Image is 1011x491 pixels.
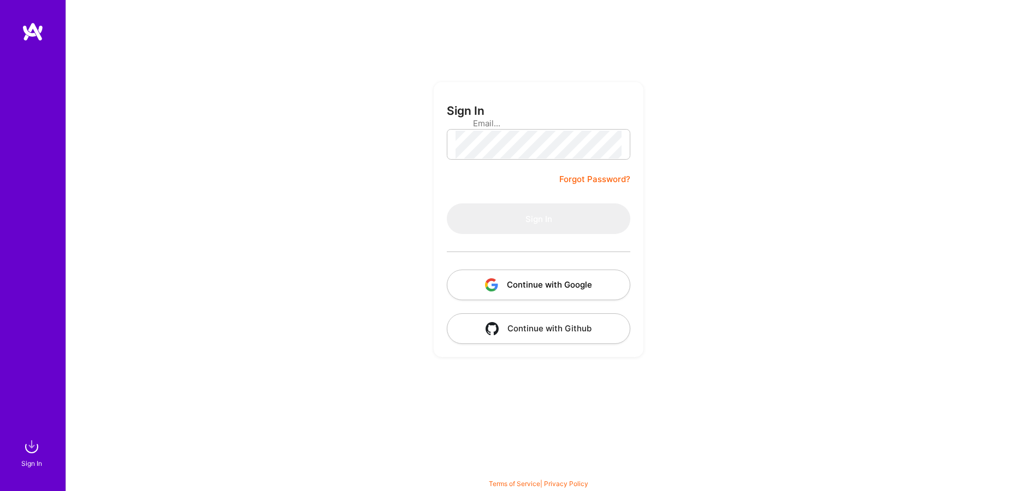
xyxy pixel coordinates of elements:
[447,104,484,118] h3: Sign In
[21,458,42,469] div: Sign In
[23,436,43,469] a: sign inSign In
[473,109,604,137] input: Email...
[447,203,630,234] button: Sign In
[447,270,630,300] button: Continue with Google
[489,480,588,488] span: |
[21,436,43,458] img: sign in
[66,458,1011,486] div: © 2025 ATeams Inc., All rights reserved.
[447,313,630,344] button: Continue with Github
[22,22,44,42] img: logo
[486,322,499,335] img: icon
[559,173,630,186] a: Forgot Password?
[544,480,588,488] a: Privacy Policy
[489,480,540,488] a: Terms of Service
[485,278,498,291] img: icon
